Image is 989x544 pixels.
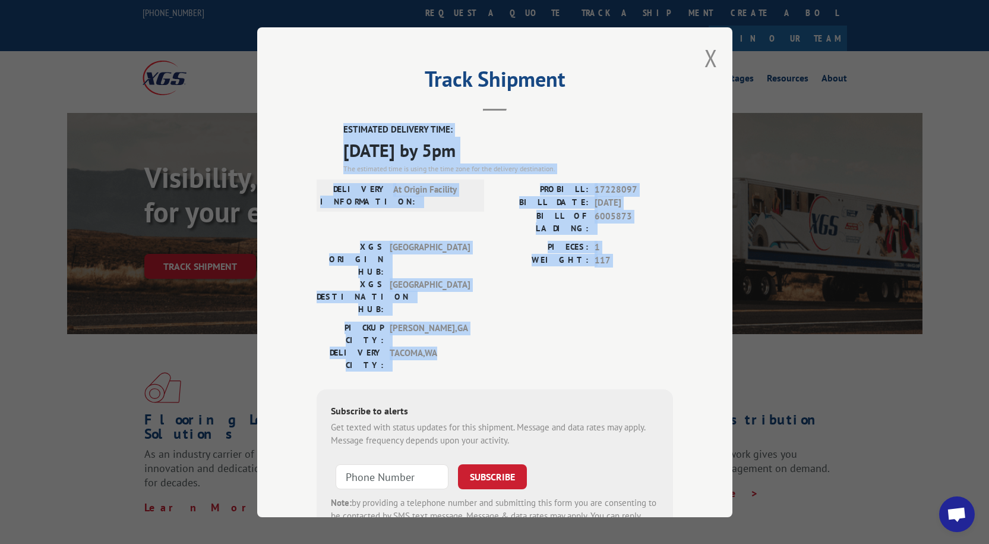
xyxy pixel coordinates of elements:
label: DELIVERY CITY: [317,346,384,371]
label: PROBILL: [495,183,589,196]
span: [PERSON_NAME] , GA [390,321,470,346]
button: Close modal [704,42,718,74]
span: 6005873 [595,209,673,234]
label: BILL OF LADING: [495,209,589,234]
label: PICKUP CITY: [317,321,384,346]
label: PIECES: [495,240,589,254]
input: Phone Number [336,464,448,489]
label: BILL DATE: [495,196,589,210]
span: [GEOGRAPHIC_DATA] [390,240,470,278]
a: Open chat [939,496,975,532]
span: 117 [595,254,673,268]
div: The estimated time is using the time zone for the delivery destination. [343,163,673,174]
div: Subscribe to alerts [331,403,659,420]
h2: Track Shipment [317,71,673,93]
button: SUBSCRIBE [458,464,527,489]
span: TACOMA , WA [390,346,470,371]
label: WEIGHT: [495,254,589,268]
label: XGS DESTINATION HUB: [317,278,384,315]
span: [DATE] [595,196,673,210]
span: 17228097 [595,183,673,196]
label: XGS ORIGIN HUB: [317,240,384,278]
strong: Note: [331,496,352,508]
label: DELIVERY INFORMATION: [320,183,387,207]
span: At Origin Facility [393,183,473,207]
span: [DATE] by 5pm [343,136,673,163]
div: Get texted with status updates for this shipment. Message and data rates may apply. Message frequ... [331,420,659,447]
span: [GEOGRAPHIC_DATA] [390,278,470,315]
span: 1 [595,240,673,254]
div: by providing a telephone number and submitting this form you are consenting to be contacted by SM... [331,496,659,536]
label: ESTIMATED DELIVERY TIME: [343,123,673,137]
